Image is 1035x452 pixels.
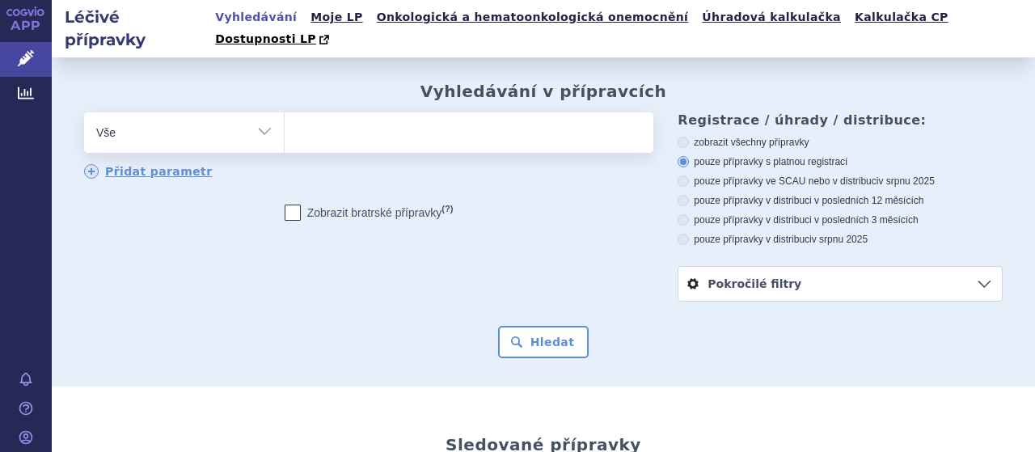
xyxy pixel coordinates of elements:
[498,326,589,358] button: Hledat
[678,194,1003,207] label: pouze přípravky v distribuci v posledních 12 měsících
[441,204,453,214] abbr: (?)
[372,6,694,28] a: Onkologická a hematoonkologická onemocnění
[52,6,210,51] h2: Léčivé přípravky
[678,112,1003,128] h3: Registrace / úhrady / distribuce:
[306,6,367,28] a: Moje LP
[678,175,1003,188] label: pouze přípravky ve SCAU nebo v distribuci
[678,136,1003,149] label: zobrazit všechny přípravky
[697,6,846,28] a: Úhradová kalkulačka
[678,267,1002,301] a: Pokročilé filtry
[210,28,337,51] a: Dostupnosti LP
[678,213,1003,226] label: pouze přípravky v distribuci v posledních 3 měsících
[878,175,934,187] span: v srpnu 2025
[678,233,1003,246] label: pouze přípravky v distribuci
[84,164,213,179] a: Přidat parametr
[285,205,454,221] label: Zobrazit bratrské přípravky
[215,32,316,45] span: Dostupnosti LP
[678,155,1003,168] label: pouze přípravky s platnou registrací
[420,82,667,101] h2: Vyhledávání v přípravcích
[812,234,868,245] span: v srpnu 2025
[210,6,302,28] a: Vyhledávání
[850,6,953,28] a: Kalkulačka CP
